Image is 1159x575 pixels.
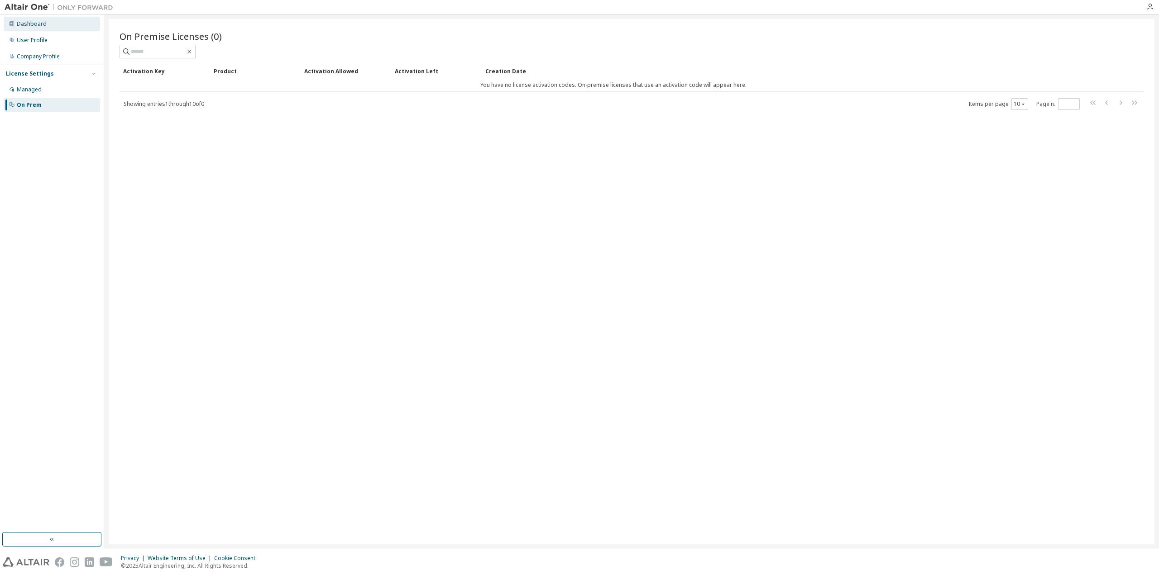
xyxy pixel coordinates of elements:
div: Company Profile [17,53,60,60]
div: Activation Left [395,64,478,78]
img: facebook.svg [55,557,64,567]
td: You have no license activation codes. On-premise licenses that use an activation code will appear... [120,78,1107,92]
div: Managed [17,86,42,93]
div: License Settings [6,70,54,77]
span: Page n. [1036,98,1080,110]
img: linkedin.svg [85,557,94,567]
div: On Prem [17,101,42,109]
div: Activation Allowed [304,64,388,78]
div: Product [214,64,297,78]
span: Items per page [968,98,1028,110]
div: Activation Key [123,64,206,78]
div: Cookie Consent [214,555,261,562]
div: Creation Date [485,64,1104,78]
div: User Profile [17,37,48,44]
img: instagram.svg [70,557,79,567]
div: Privacy [121,555,148,562]
button: 10 [1014,100,1026,108]
img: Altair One [5,3,118,12]
div: Website Terms of Use [148,555,214,562]
div: Dashboard [17,20,47,28]
p: © 2025 Altair Engineering, Inc. All Rights Reserved. [121,562,261,570]
span: Showing entries 1 through 10 of 0 [124,100,204,108]
span: On Premise Licenses (0) [120,30,222,43]
img: altair_logo.svg [3,557,49,567]
img: youtube.svg [100,557,113,567]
